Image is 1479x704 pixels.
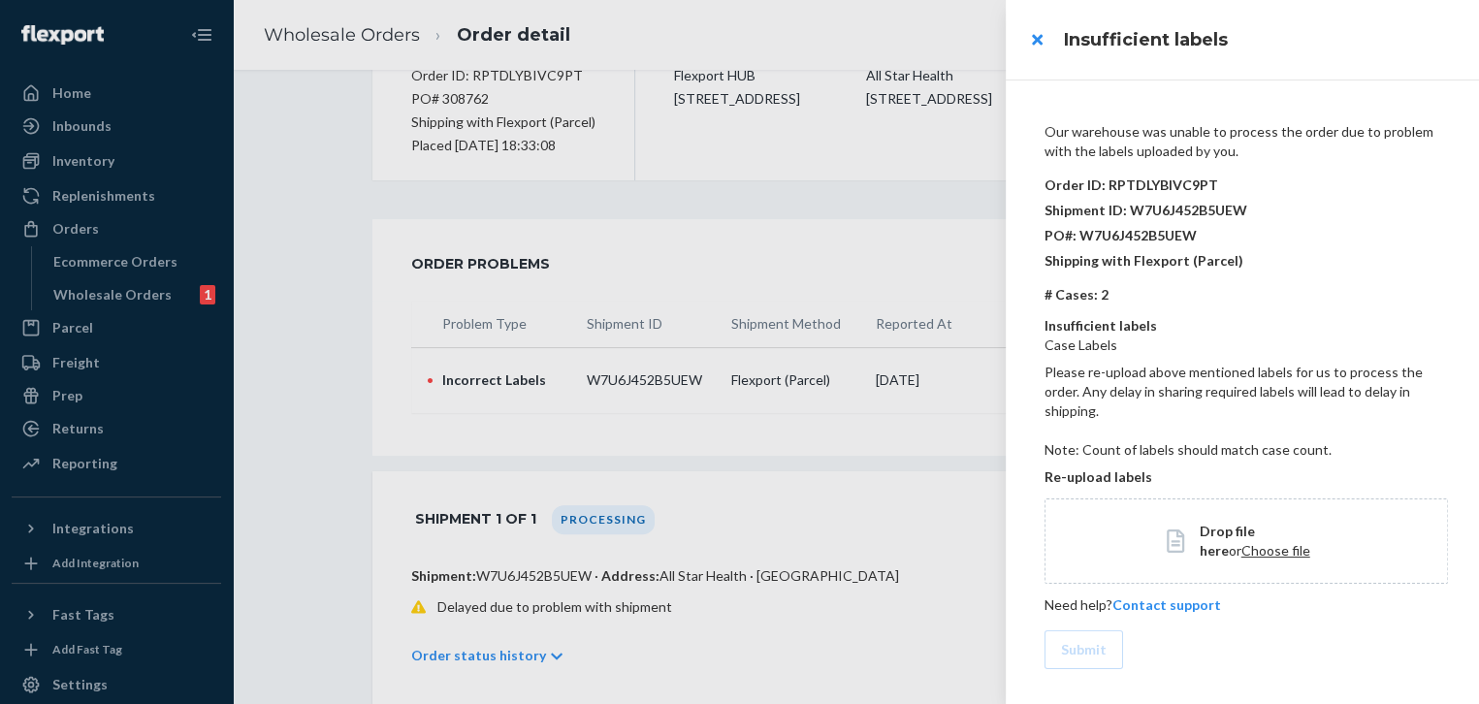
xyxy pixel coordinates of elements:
p: Shipping with Flexport (Parcel) [1045,248,1448,273]
div: Need help? [1045,584,1448,615]
button: Submit [1045,630,1123,669]
p: # Cases: 2 [1045,285,1448,304]
span: Chat [43,14,82,31]
p: Re-upload labels [1045,467,1448,487]
button: Contact support [1112,595,1221,615]
p: Order ID: RPTDLYBIVC9PT [1045,173,1448,198]
p: Case Labels [1045,336,1448,355]
span: Drop file here [1200,523,1255,559]
p: Note: Count of labels should match case count. [1045,440,1448,460]
span: Contact support [1112,596,1221,613]
p: PO#: W7U6J452B5UEW [1045,223,1448,248]
button: close [1017,20,1056,59]
p: Our warehouse was unable to process the order due to problem with the labels uploaded by you. [1045,122,1448,161]
p: Insufficient labels [1045,316,1448,336]
h3: Insufficient labels [1064,27,1228,52]
p: Shipment ID: W7U6J452B5UEW [1045,198,1448,223]
span: Choose file [1241,542,1310,559]
span: or [1229,542,1241,559]
p: Please re-upload above mentioned labels for us to process the order. Any delay in sharing require... [1045,363,1448,421]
